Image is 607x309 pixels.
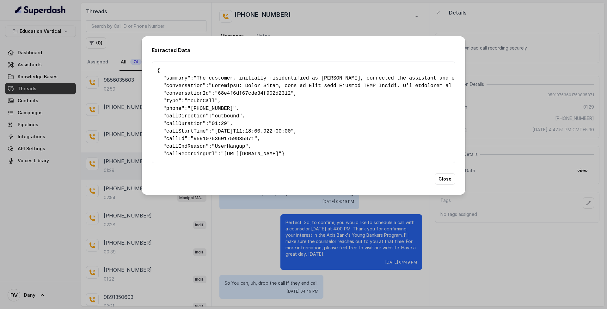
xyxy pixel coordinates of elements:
[166,75,187,81] span: summary
[157,67,450,158] pre: { " ": , " ": , " ": , " ": , " ": , " ": , " ": , " ": , " ": , " ": , " ": }
[221,151,282,157] span: "[URL][DOMAIN_NAME]"
[212,113,242,119] span: "outbound"
[435,173,455,185] button: Close
[152,46,455,54] h2: Extracted Data
[166,121,203,127] span: callDuration
[209,121,230,127] span: "01:29"
[212,144,248,149] span: "UserHangup"
[166,91,209,96] span: conversationId
[166,144,206,149] span: callEndReason
[187,106,236,111] span: "[PHONE_NUMBER]"
[166,128,206,134] span: callStartTime
[166,83,203,89] span: conversation
[184,98,218,104] span: "mcubeCall"
[215,91,294,96] span: "68e4f6df67cde34f902d2312"
[166,98,178,104] span: type
[166,136,185,142] span: callId
[191,136,257,142] span: "95910753601759835871"
[212,128,294,134] span: "[DATE]T11:18:00.922+00:00"
[166,106,181,111] span: phone
[166,113,206,119] span: callDirection
[166,151,215,157] span: callRecordingUrl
